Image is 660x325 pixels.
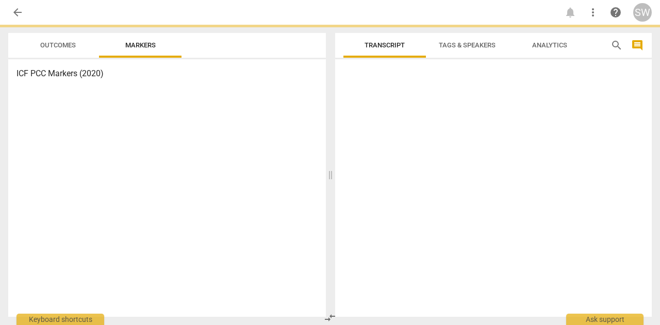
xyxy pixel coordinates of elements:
[125,41,156,49] span: Markers
[566,314,643,325] div: Ask support
[587,6,599,19] span: more_vert
[610,39,623,52] span: search
[608,37,625,54] button: Search
[16,314,104,325] div: Keyboard shortcuts
[606,3,625,22] a: Help
[532,41,567,49] span: Analytics
[365,41,405,49] span: Transcript
[16,67,318,80] h3: ICF PCC Markers (2020)
[324,312,336,324] span: compare_arrows
[631,39,643,52] span: comment
[439,41,496,49] span: Tags & Speakers
[40,41,76,49] span: Outcomes
[633,3,652,22] button: SW
[11,6,24,19] span: arrow_back
[609,6,622,19] span: help
[629,37,646,54] button: Show/Hide comments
